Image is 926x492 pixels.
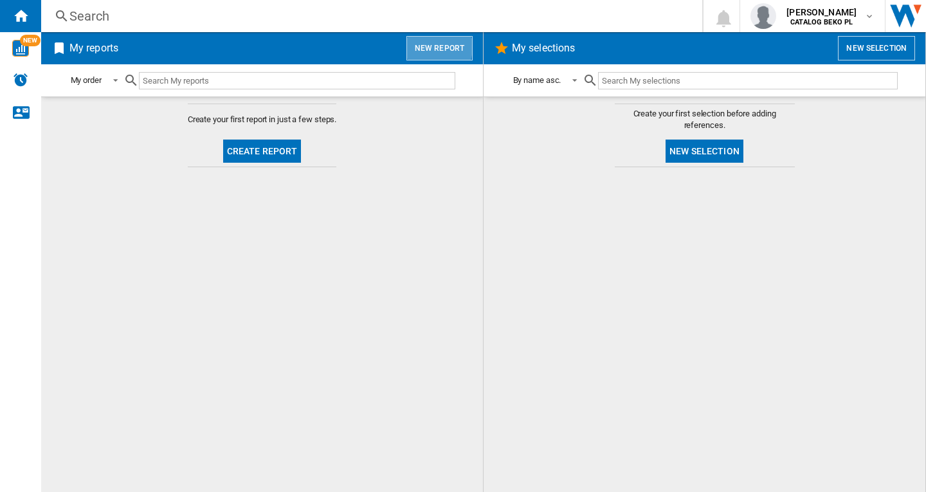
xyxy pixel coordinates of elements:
[13,72,28,87] img: alerts-logo.svg
[790,18,853,26] b: CATALOG BEKO PL
[69,7,669,25] div: Search
[20,35,41,46] span: NEW
[71,75,102,85] div: My order
[786,6,857,19] span: [PERSON_NAME]
[67,36,121,60] h2: My reports
[838,36,915,60] button: New selection
[615,108,795,131] span: Create your first selection before adding references.
[188,114,337,125] span: Create your first report in just a few steps.
[223,140,302,163] button: Create report
[12,40,29,57] img: wise-card.svg
[139,72,455,89] input: Search My reports
[513,75,561,85] div: By name asc.
[598,72,897,89] input: Search My selections
[750,3,776,29] img: profile.jpg
[509,36,577,60] h2: My selections
[406,36,473,60] button: New report
[666,140,743,163] button: New selection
